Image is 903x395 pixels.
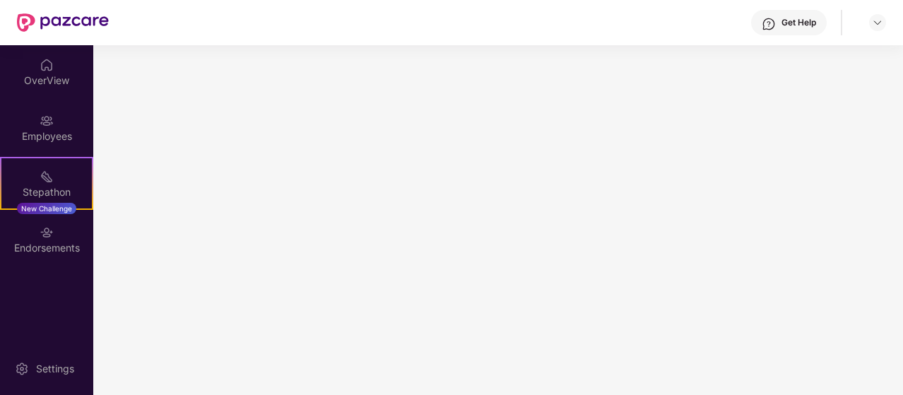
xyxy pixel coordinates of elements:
[32,362,78,376] div: Settings
[40,114,54,128] img: svg+xml;base64,PHN2ZyBpZD0iRW1wbG95ZWVzIiB4bWxucz0iaHR0cDovL3d3dy53My5vcmcvMjAwMC9zdmciIHdpZHRoPS...
[17,203,76,214] div: New Challenge
[872,17,883,28] img: svg+xml;base64,PHN2ZyBpZD0iRHJvcGRvd24tMzJ4MzIiIHhtbG5zPSJodHRwOi8vd3d3LnczLm9yZy8yMDAwL3N2ZyIgd2...
[40,225,54,240] img: svg+xml;base64,PHN2ZyBpZD0iRW5kb3JzZW1lbnRzIiB4bWxucz0iaHR0cDovL3d3dy53My5vcmcvMjAwMC9zdmciIHdpZH...
[40,58,54,72] img: svg+xml;base64,PHN2ZyBpZD0iSG9tZSIgeG1sbnM9Imh0dHA6Ly93d3cudzMub3JnLzIwMDAvc3ZnIiB3aWR0aD0iMjAiIG...
[17,13,109,32] img: New Pazcare Logo
[15,362,29,376] img: svg+xml;base64,PHN2ZyBpZD0iU2V0dGluZy0yMHgyMCIgeG1sbnM9Imh0dHA6Ly93d3cudzMub3JnLzIwMDAvc3ZnIiB3aW...
[781,17,816,28] div: Get Help
[1,185,92,199] div: Stepathon
[762,17,776,31] img: svg+xml;base64,PHN2ZyBpZD0iSGVscC0zMngzMiIgeG1sbnM9Imh0dHA6Ly93d3cudzMub3JnLzIwMDAvc3ZnIiB3aWR0aD...
[40,170,54,184] img: svg+xml;base64,PHN2ZyB4bWxucz0iaHR0cDovL3d3dy53My5vcmcvMjAwMC9zdmciIHdpZHRoPSIyMSIgaGVpZ2h0PSIyMC...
